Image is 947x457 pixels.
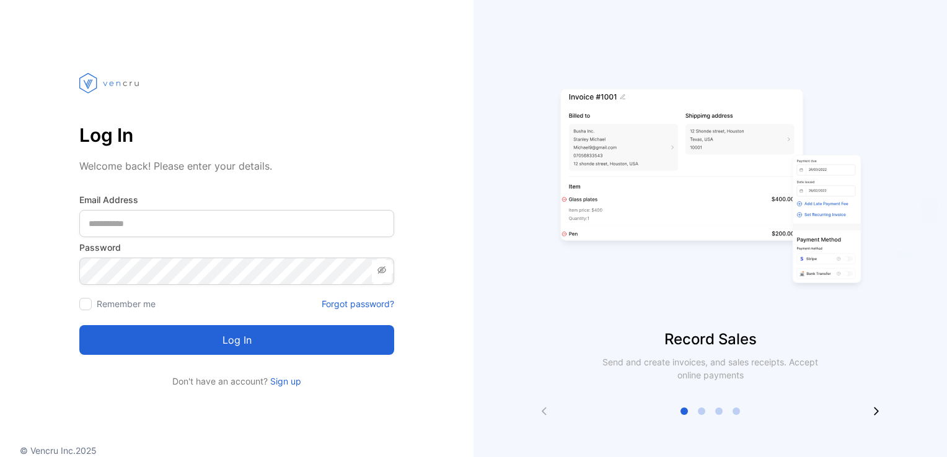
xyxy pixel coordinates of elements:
[97,298,156,309] label: Remember me
[322,297,394,310] a: Forgot password?
[268,376,301,386] a: Sign up
[79,50,141,116] img: vencru logo
[591,355,829,381] p: Send and create invoices, and sales receipts. Accept online payments
[474,328,947,350] p: Record Sales
[79,325,394,355] button: Log in
[79,193,394,206] label: Email Address
[79,375,394,388] p: Don't have an account?
[79,120,394,150] p: Log In
[79,159,394,173] p: Welcome back! Please enter your details.
[555,50,865,328] img: slider image
[79,241,394,254] label: Password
